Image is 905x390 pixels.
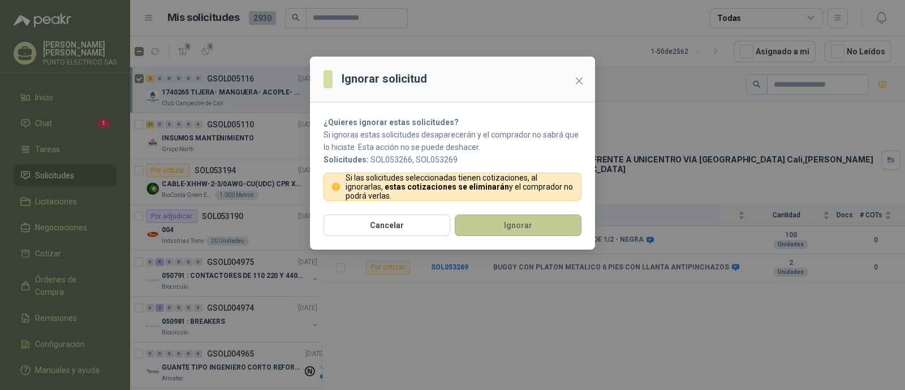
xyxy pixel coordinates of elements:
[385,182,509,191] strong: estas cotizaciones se eliminarán
[324,153,581,166] p: SOL053266, SOL053269
[575,76,584,85] span: close
[324,118,459,127] strong: ¿Quieres ignorar estas solicitudes?
[346,173,575,200] p: Si las solicitudes seleccionadas tienen cotizaciones, al ignorarlas, y el comprador no podrá verlas.
[570,72,588,90] button: Close
[324,215,450,236] button: Cancelar
[342,70,427,88] h3: Ignorar solicitud
[324,155,369,164] b: Solicitudes:
[324,128,581,153] p: Si ignoras estas solicitudes desaparecerán y el comprador no sabrá que lo hiciste. Esta acción no...
[455,215,581,236] button: Ignorar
